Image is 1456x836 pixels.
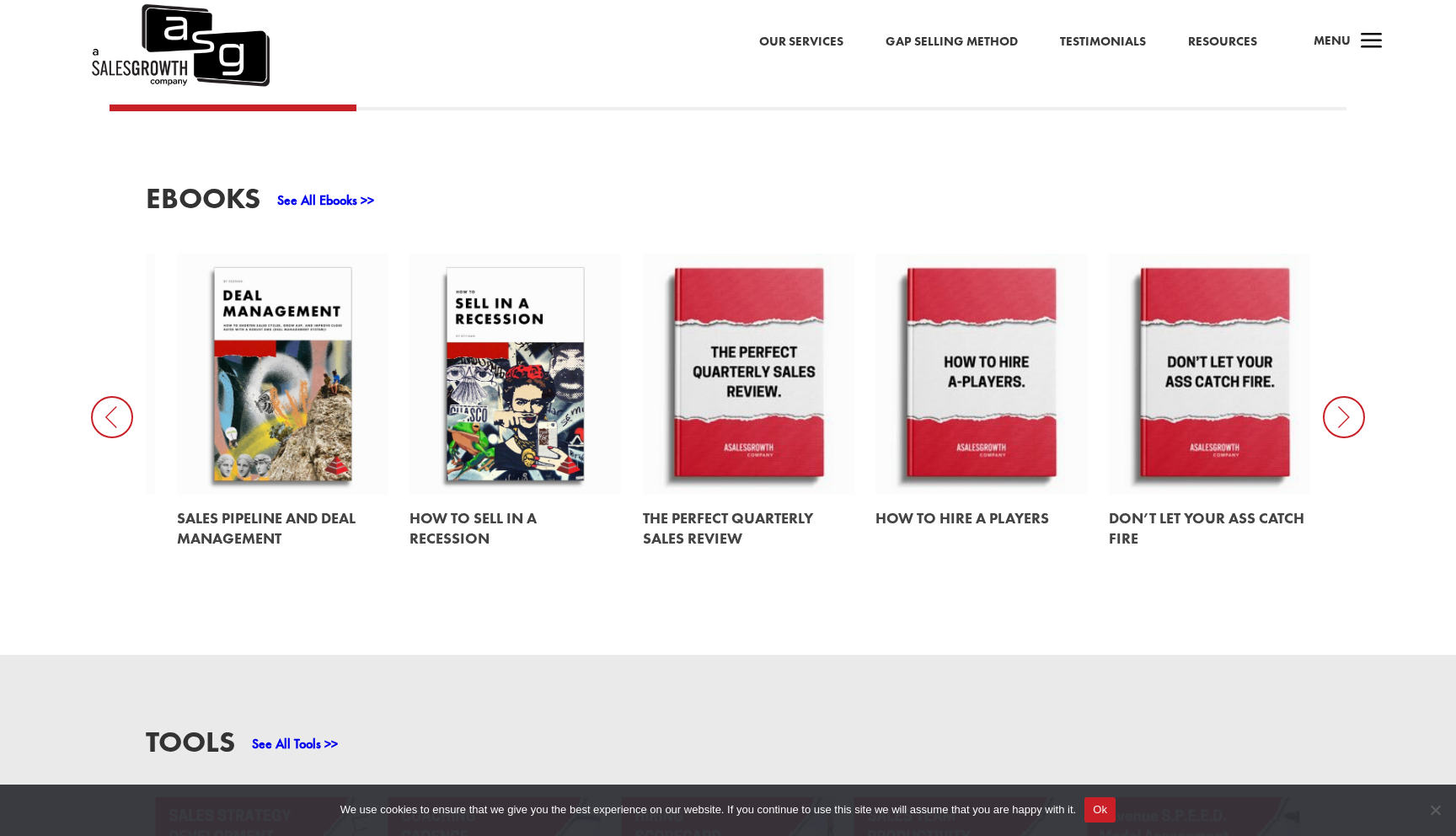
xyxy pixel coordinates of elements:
a: Testimonials [1060,31,1146,53]
span: a [1355,25,1389,59]
a: Our Services [759,31,843,53]
h3: EBooks [146,184,260,222]
button: Ok [1084,797,1116,823]
span: No [1427,801,1443,818]
a: See All Tools >> [252,735,338,753]
a: Gap Selling Method [886,31,1018,53]
span: Menu [1314,32,1351,49]
span: We use cookies to ensure that we give you the best experience on our website. If you continue to ... [340,801,1076,818]
a: Resources [1188,31,1257,53]
a: See All Ebooks >> [277,191,374,209]
h3: Tools [146,727,235,765]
